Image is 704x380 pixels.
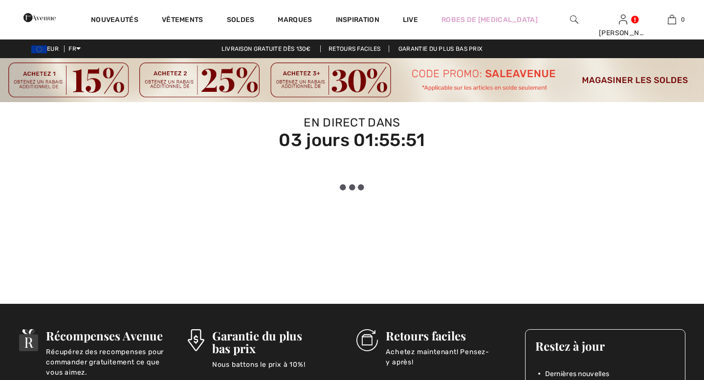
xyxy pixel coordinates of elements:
a: Vêtements [162,16,203,26]
a: Retours faciles [320,45,389,52]
h3: Garantie du plus bas prix [212,329,334,355]
img: Euro [31,45,47,53]
p: Nous battons le prix à 10%! [212,359,334,379]
img: 1ère Avenue [23,8,56,27]
h3: Retours faciles [386,329,503,342]
img: Garantie du plus bas prix [188,329,204,351]
span: EUR [31,45,63,52]
a: Livraison gratuite dès 130€ [214,45,319,52]
span: Dernières nouvelles [545,369,610,379]
span: Inspiration [336,16,379,26]
a: Nouveautés [91,16,138,26]
a: Live [403,15,418,25]
a: Soldes [227,16,255,26]
span: En direct dans [304,116,400,129]
p: Achetez maintenant! Pensez-y après! [386,347,503,366]
a: Garantie du plus bas prix [391,45,491,52]
div: [PERSON_NAME] [599,28,647,38]
h3: Récompenses Avenue [46,329,165,342]
img: Mon panier [668,14,676,25]
img: Récompenses Avenue [19,329,39,351]
a: 0 [648,14,696,25]
a: Se connecter [619,15,627,24]
span: 0 [681,15,685,24]
a: Robes de [MEDICAL_DATA] [441,15,538,25]
div: 03 jours 01:55:51 [12,131,692,149]
a: Marques [278,16,312,26]
span: FR [68,45,81,52]
p: Récupérez des recompenses pour commander gratuitement ce que vous aimez. [46,347,165,366]
img: Retours faciles [356,329,378,351]
img: Mes infos [619,14,627,25]
img: recherche [570,14,578,25]
h3: Restez à jour [535,339,675,352]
